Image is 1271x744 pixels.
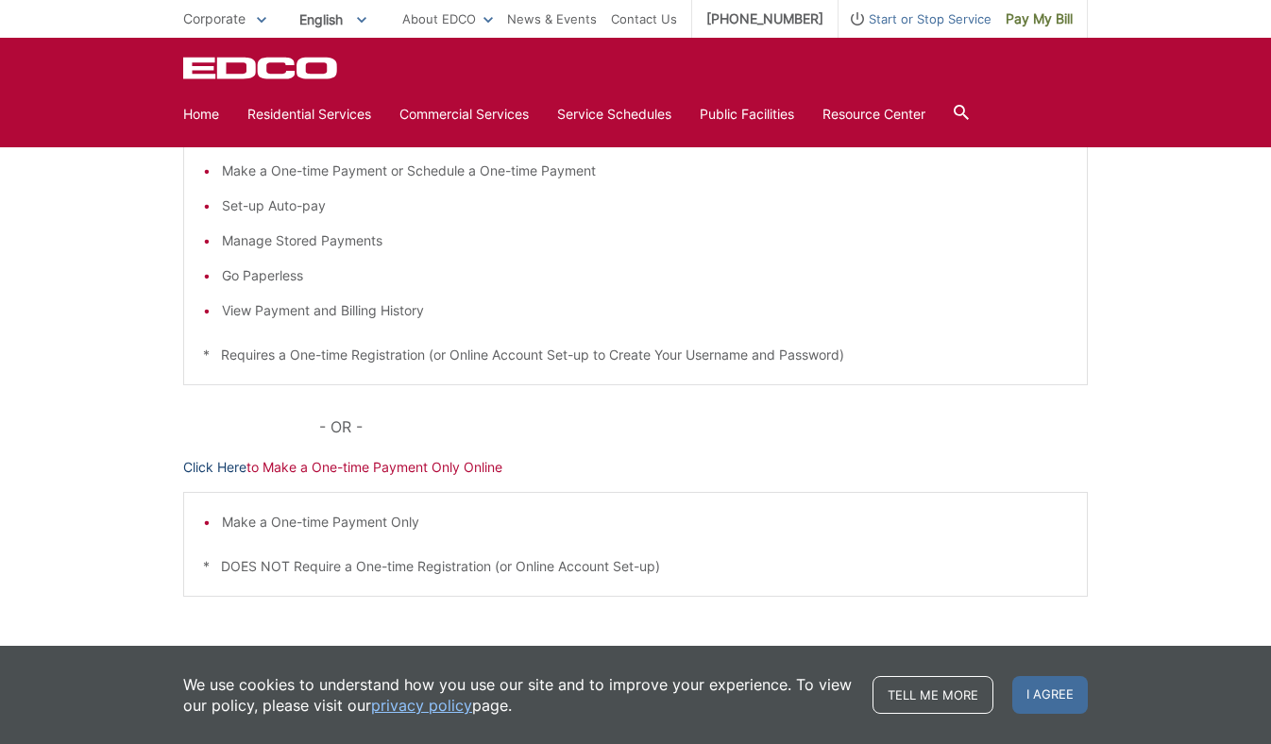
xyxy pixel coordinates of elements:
[183,104,219,125] a: Home
[402,8,493,29] a: About EDCO
[222,265,1068,286] li: Go Paperless
[1012,676,1088,714] span: I agree
[183,674,854,716] p: We use cookies to understand how you use our site and to improve your experience. To view our pol...
[371,695,472,716] a: privacy policy
[183,57,340,79] a: EDCD logo. Return to the homepage.
[222,230,1068,251] li: Manage Stored Payments
[873,676,993,714] a: Tell me more
[222,512,1068,533] li: Make a One-time Payment Only
[183,10,246,26] span: Corporate
[222,161,1068,181] li: Make a One-time Payment or Schedule a One-time Payment
[1006,8,1073,29] span: Pay My Bill
[399,104,529,125] a: Commercial Services
[319,414,1088,440] p: - OR -
[203,556,1068,577] p: * DOES NOT Require a One-time Registration (or Online Account Set-up)
[183,457,246,478] a: Click Here
[700,104,794,125] a: Public Facilities
[222,195,1068,216] li: Set-up Auto-pay
[203,345,1068,365] p: * Requires a One-time Registration (or Online Account Set-up to Create Your Username and Password)
[285,4,381,35] span: English
[183,457,1088,478] p: to Make a One-time Payment Only Online
[507,8,597,29] a: News & Events
[247,104,371,125] a: Residential Services
[611,8,677,29] a: Contact Us
[557,104,671,125] a: Service Schedules
[222,300,1068,321] li: View Payment and Billing History
[822,104,925,125] a: Resource Center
